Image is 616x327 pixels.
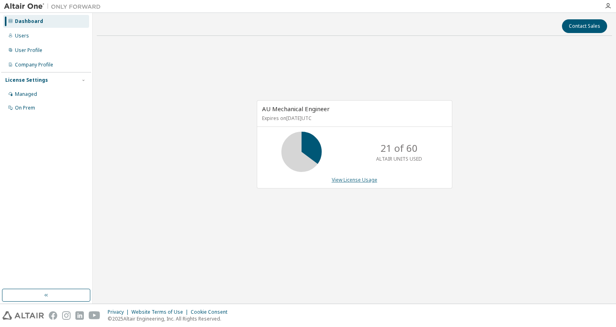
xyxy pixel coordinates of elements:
[49,311,57,320] img: facebook.svg
[75,311,84,320] img: linkedin.svg
[15,62,53,68] div: Company Profile
[15,18,43,25] div: Dashboard
[15,105,35,111] div: On Prem
[15,91,37,97] div: Managed
[15,47,42,54] div: User Profile
[562,19,607,33] button: Contact Sales
[108,309,131,315] div: Privacy
[108,315,232,322] p: © 2025 Altair Engineering, Inc. All Rights Reserved.
[332,176,377,183] a: View License Usage
[2,311,44,320] img: altair_logo.svg
[191,309,232,315] div: Cookie Consent
[62,311,71,320] img: instagram.svg
[262,115,445,122] p: Expires on [DATE] UTC
[376,155,422,162] p: ALTAIR UNITS USED
[131,309,191,315] div: Website Terms of Use
[89,311,100,320] img: youtube.svg
[381,141,418,155] p: 21 of 60
[4,2,105,10] img: Altair One
[262,105,330,113] span: AU Mechanical Engineer
[15,33,29,39] div: Users
[5,77,48,83] div: License Settings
